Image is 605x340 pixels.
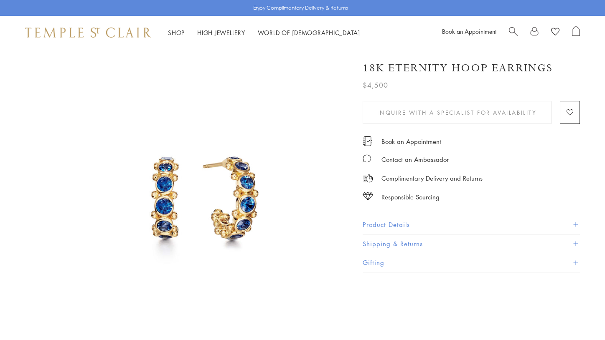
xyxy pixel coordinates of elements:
[197,28,245,37] a: High JewelleryHigh Jewellery
[381,137,441,146] a: Book an Appointment
[25,28,151,38] img: Temple St. Clair
[563,301,597,332] iframe: Gorgias live chat messenger
[551,26,559,39] a: View Wishlist
[363,234,580,253] button: Shipping & Returns
[363,154,371,163] img: MessageIcon-01_2.svg
[363,80,388,91] span: $4,500
[168,28,185,37] a: ShopShop
[572,26,580,39] a: Open Shopping Bag
[363,136,373,146] img: icon_appointment.svg
[442,27,496,35] a: Book an Appointment
[168,28,360,38] nav: Main navigation
[363,101,552,124] button: Inquire With A Specialist for Availability
[377,108,536,117] span: Inquire With A Specialist for Availability
[381,192,440,202] div: Responsible Sourcing
[363,173,373,184] img: icon_delivery.svg
[253,4,348,12] p: Enjoy Complimentary Delivery & Returns
[381,173,483,184] p: Complimentary Delivery and Returns
[363,61,553,76] h1: 18K Eternity Hoop Earrings
[363,253,580,272] button: Gifting
[381,154,449,165] div: Contact an Ambassador
[363,215,580,234] button: Product Details
[258,28,360,37] a: World of [DEMOGRAPHIC_DATA]World of [DEMOGRAPHIC_DATA]
[363,192,373,200] img: icon_sourcing.svg
[509,26,518,39] a: Search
